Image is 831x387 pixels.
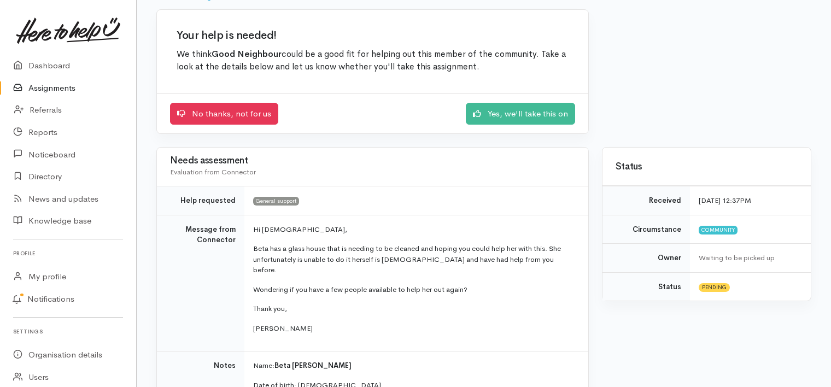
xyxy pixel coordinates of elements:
[602,215,690,244] td: Circumstance
[253,323,575,334] p: [PERSON_NAME]
[274,361,352,370] span: Beta [PERSON_NAME]
[13,246,123,261] h6: Profile
[253,224,575,235] p: Hi [DEMOGRAPHIC_DATA],
[170,156,575,166] h3: Needs assessment
[699,226,738,234] span: Community
[699,283,730,292] span: Pending
[177,48,569,74] p: We think could be a good fit for helping out this member of the community. Take a look at the det...
[602,186,690,215] td: Received
[466,103,575,125] a: Yes, we'll take this on
[170,167,256,177] span: Evaluation from Connector
[253,243,575,275] p: Beta has a glass house that is needing to be cleaned and hoping you could help her with this. She...
[602,244,690,273] td: Owner
[157,215,244,351] td: Message from Connector
[253,360,575,371] p: Name:
[170,103,278,125] a: No thanks, not for us
[212,49,282,60] b: Good Neighbour
[602,272,690,301] td: Status
[157,186,244,215] td: Help requested
[699,253,798,263] div: Waiting to be picked up
[177,30,569,42] h2: Your help is needed!
[699,196,751,205] time: [DATE] 12:37PM
[13,324,123,339] h6: Settings
[616,162,798,172] h3: Status
[253,197,299,206] span: General support
[253,303,575,314] p: Thank you,
[253,284,575,295] p: Wondering if you have a few people available to help her out again?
